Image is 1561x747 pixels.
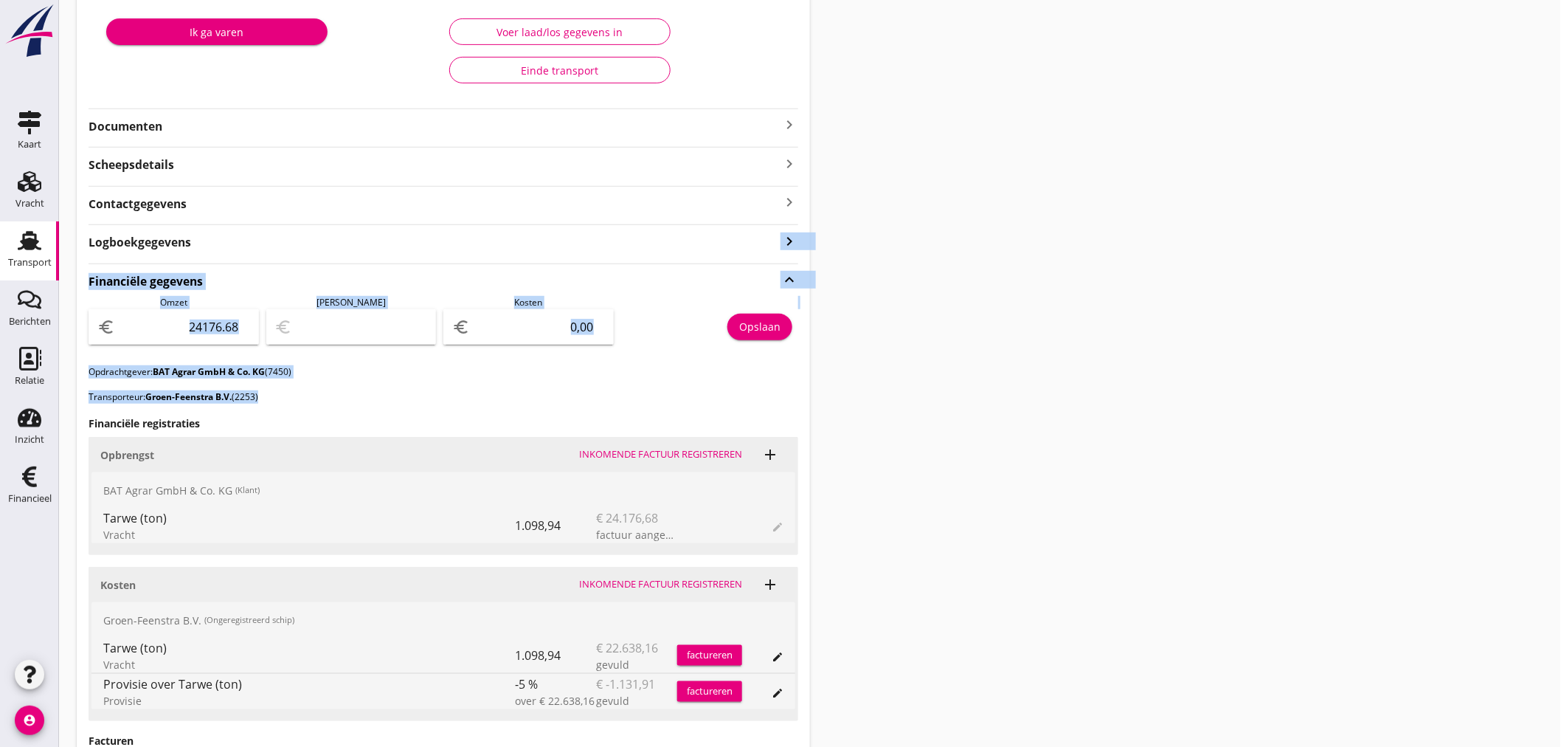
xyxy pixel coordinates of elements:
[118,24,316,40] div: Ik ga varen
[235,484,260,497] small: (Klant)
[677,684,742,699] div: factureren
[573,444,748,465] button: Inkomende factuur registreren
[89,196,187,213] strong: Contactgegevens
[97,318,115,336] i: euro
[18,140,41,149] div: Kaart
[780,193,798,213] i: keyboard_arrow_right
[780,231,798,251] i: keyboard_arrow_right
[462,63,658,78] div: Einde transport
[739,319,780,334] div: Opslaan
[596,527,677,543] div: factuur aangemaakt
[761,576,779,593] i: add
[118,315,250,339] input: 0,00
[89,273,203,290] strong: Financiële gegevens
[15,435,44,444] div: Inzicht
[316,296,386,309] span: [PERSON_NAME]
[677,681,742,702] button: factureren
[727,314,792,340] button: Opslaan
[89,118,780,135] strong: Documenten
[8,494,52,503] div: Financieel
[8,258,52,267] div: Transport
[452,318,470,336] i: euro
[514,296,542,309] span: Kosten
[103,657,515,672] div: Vracht
[103,527,515,543] div: Vracht
[160,296,187,309] span: Omzet
[15,706,44,735] i: account_circle
[89,156,174,173] strong: Scheepsdetails
[449,18,671,45] button: Voer laad/los gegevens in
[153,365,265,378] strong: BAT Agrar GmbH & Co. KG
[103,639,515,657] div: Tarwe (ton)
[89,416,798,431] h3: Financiële registraties
[780,154,798,173] i: keyboard_arrow_right
[596,657,677,672] div: gevuld
[473,315,605,339] input: 0,00
[579,577,742,592] div: Inkomende factuur registreren
[515,508,596,543] div: 1.098,94
[515,638,596,673] div: 1.098,94
[89,390,798,404] p: Transporteur: (2253)
[204,614,294,627] small: (Ongeregistreerd schip)
[103,693,515,709] div: Provisie
[103,675,515,693] div: Provisie over Tarwe (ton)
[100,448,154,462] strong: Opbrengst
[780,116,798,134] i: keyboard_arrow_right
[145,390,232,403] strong: Groen-Feenstra B.V.
[772,651,783,663] i: edit
[15,199,44,208] div: Vracht
[15,376,44,385] div: Relatie
[596,675,655,693] span: € -1.131,91
[596,693,677,709] div: gevuld
[596,639,658,657] span: € 22.638,16
[91,602,795,638] div: Groen-Feenstra B.V.
[449,57,671,83] button: Einde transport
[462,24,658,40] div: Voer laad/los gegevens in
[515,693,596,709] div: over € 22.638,16
[772,687,783,699] i: edit
[761,446,779,464] i: add
[573,574,748,595] button: Inkomende factuur registreren
[89,365,798,379] p: Opdrachtgever: (7450)
[100,578,136,592] strong: Kosten
[91,472,795,508] div: BAT Agrar GmbH & Co. KG
[3,4,56,58] img: logo-small.a267ee39.svg
[677,648,742,663] div: factureren
[106,18,328,45] button: Ik ga varen
[515,674,596,709] div: -5 %
[89,234,191,251] strong: Logboekgegevens
[9,317,51,326] div: Berichten
[103,509,515,527] div: Tarwe (ton)
[579,447,742,462] div: Inkomende factuur registreren
[596,509,658,527] span: € 24.176,68
[780,270,798,290] i: keyboard_arrow_up
[677,645,742,666] button: factureren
